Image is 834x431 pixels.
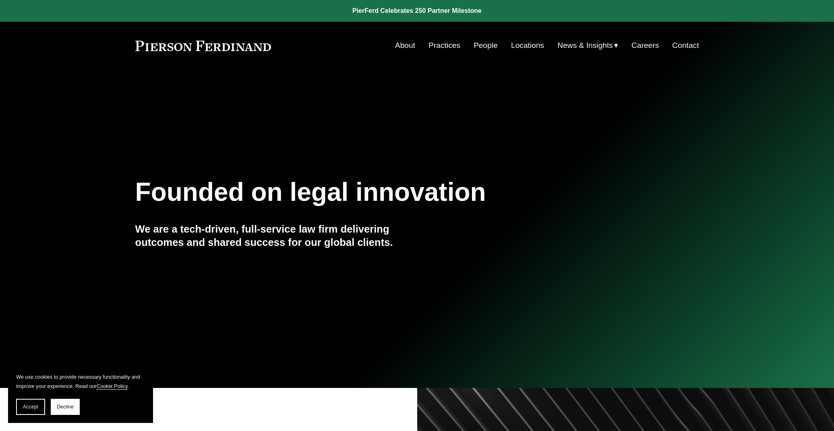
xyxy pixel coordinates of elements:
a: Careers [631,38,659,53]
p: We use cookies to provide necessary functionality and improve your experience. Read our . [16,372,145,391]
span: Decline [57,404,74,410]
h1: Founded on legal innovation [135,177,605,207]
a: Contact [672,38,699,53]
button: Decline [51,399,80,415]
a: Practices [428,38,460,53]
span: News & Insights [557,39,613,53]
a: Locations [511,38,544,53]
h4: We are a tech-driven, full-service law firm delivering outcomes and shared success for our global... [135,223,417,249]
span: Accept [23,404,38,410]
button: Accept [16,399,45,415]
section: Cookie banner [8,364,153,423]
a: People [474,38,498,53]
a: About [395,38,415,53]
a: Cookie Policy [97,383,128,389]
a: folder dropdown [557,38,618,53]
